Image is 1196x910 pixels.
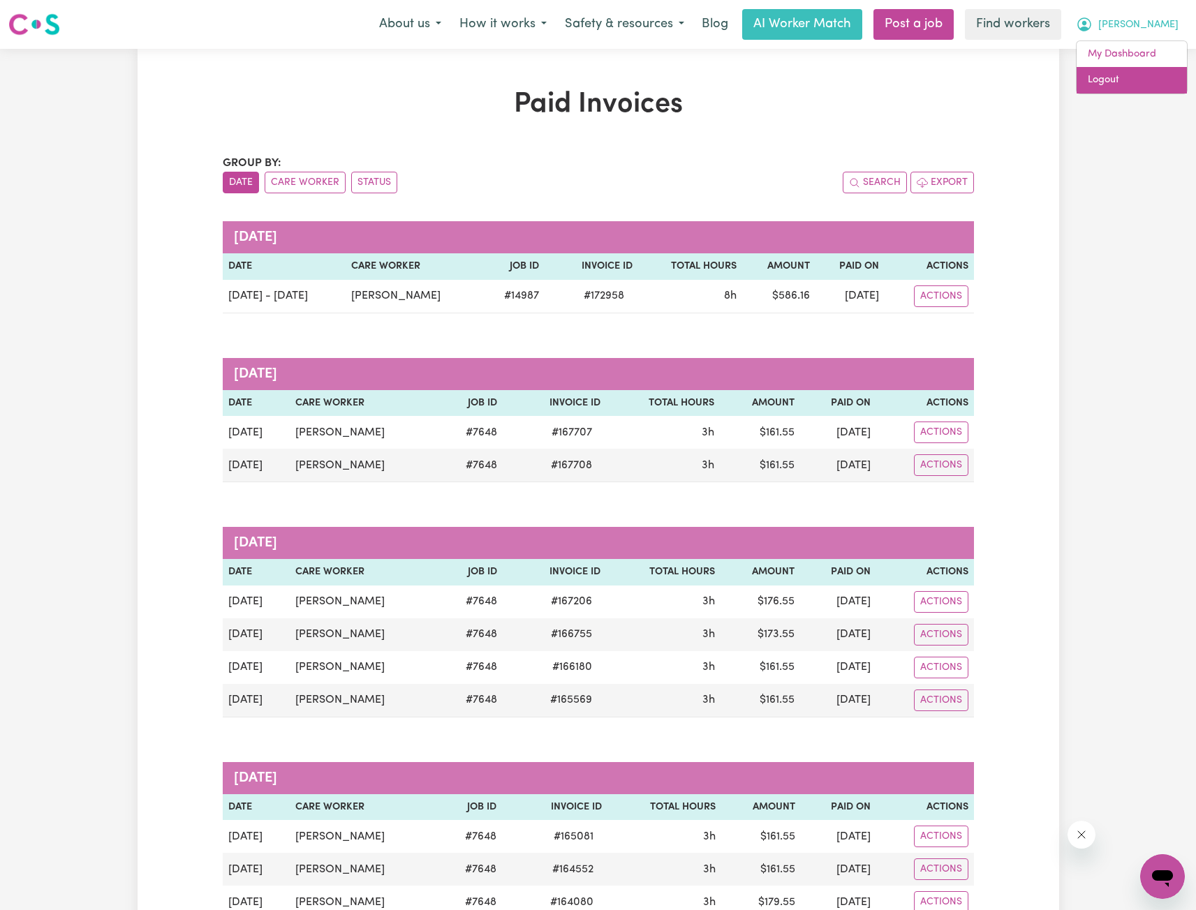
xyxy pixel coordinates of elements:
td: [PERSON_NAME] [290,651,439,684]
td: [DATE] [800,684,876,717]
span: # 166755 [542,626,600,643]
td: [DATE] [223,585,290,618]
th: Amount [721,794,801,821]
button: Actions [914,285,968,307]
button: Actions [914,689,968,711]
span: # 172958 [575,288,633,304]
td: # 7648 [438,853,501,886]
td: $ 161.55 [721,853,801,886]
span: 8 hours [724,290,737,301]
td: # 7648 [438,820,501,853]
th: Invoice ID [545,253,637,280]
th: Job ID [482,253,545,280]
td: $ 161.55 [720,416,800,449]
th: Actions [876,390,974,417]
a: Careseekers logo [8,8,60,40]
div: My Account [1076,40,1188,94]
td: # 7648 [440,449,503,482]
td: [DATE] [800,618,876,651]
button: How it works [450,10,556,39]
button: Actions [914,454,968,476]
td: $ 161.55 [721,651,800,684]
td: # 7648 [439,651,503,684]
button: Search [843,172,907,193]
th: Amount [720,390,800,417]
th: Job ID [438,794,501,821]
button: Export [910,172,974,193]
caption: [DATE] [223,221,974,253]
th: Paid On [800,559,876,585]
td: [DATE] [223,853,290,886]
th: Paid On [801,794,876,821]
td: [PERSON_NAME] [346,280,482,313]
th: Job ID [440,390,503,417]
span: 3 hours [702,427,714,438]
span: 3 hours [702,460,714,471]
td: [PERSON_NAME] [290,684,439,717]
button: sort invoices by date [223,172,259,193]
td: [DATE] [815,280,885,313]
td: [DATE] [223,651,290,684]
td: [DATE] [801,820,876,853]
td: [PERSON_NAME] [290,618,439,651]
th: Job ID [439,559,503,585]
td: [DATE] [223,449,290,482]
td: [DATE] [800,585,876,618]
td: [PERSON_NAME] [290,416,439,449]
span: 3 hours [703,897,716,908]
td: [DATE] [223,684,290,717]
th: Paid On [800,390,876,417]
th: Actions [876,559,974,585]
th: Amount [742,253,815,280]
td: # 7648 [440,416,503,449]
button: Actions [914,624,968,646]
span: # 165569 [542,692,600,708]
th: Invoice ID [502,794,607,821]
td: [DATE] [223,820,290,853]
td: $ 173.55 [721,618,800,651]
span: Need any help? [8,10,84,21]
td: [DATE] - [DATE] [223,280,346,313]
td: # 14987 [482,280,545,313]
td: $ 161.55 [720,449,800,482]
td: [PERSON_NAME] [290,820,438,853]
span: # 167707 [543,424,600,441]
th: Total Hours [607,794,721,821]
a: Logout [1077,67,1187,94]
span: 3 hours [703,864,716,875]
span: # 167708 [542,457,600,474]
th: Care Worker [346,253,482,280]
iframe: Button to launch messaging window [1140,854,1185,899]
td: [PERSON_NAME] [290,449,439,482]
th: Date [223,390,290,417]
span: # 166180 [544,659,600,676]
th: Date [223,559,290,585]
a: Post a job [873,9,954,40]
th: Date [223,253,346,280]
td: [DATE] [800,416,876,449]
td: $ 161.55 [721,684,800,717]
td: $ 176.55 [721,585,800,618]
button: sort invoices by paid status [351,172,397,193]
span: Group by: [223,158,281,169]
span: 3 hours [702,662,715,673]
th: Invoice ID [503,390,605,417]
td: [PERSON_NAME] [290,853,438,886]
th: Date [223,794,290,821]
a: Blog [693,9,737,40]
span: # 167206 [542,593,600,610]
button: Actions [914,657,968,678]
a: Find workers [965,9,1061,40]
th: Paid On [815,253,885,280]
caption: [DATE] [223,358,974,390]
a: AI Worker Match [742,9,862,40]
th: Amount [721,559,800,585]
th: Care Worker [290,794,438,821]
img: Careseekers logo [8,12,60,37]
button: Actions [914,826,968,847]
th: Actions [885,253,974,280]
span: [PERSON_NAME] [1098,17,1179,33]
button: My Account [1067,10,1188,39]
th: Total Hours [638,253,742,280]
td: [DATE] [223,618,290,651]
